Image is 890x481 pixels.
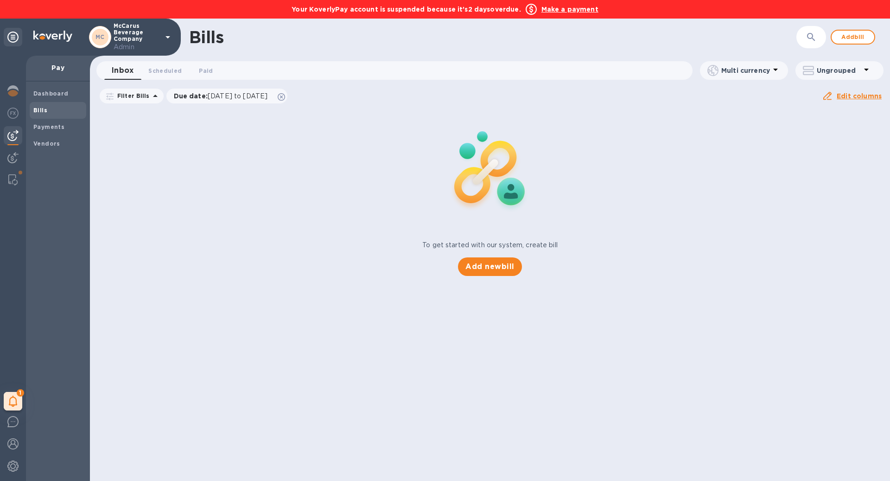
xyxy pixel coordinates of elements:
span: Inbox [112,64,133,77]
u: Edit columns [837,92,882,100]
b: Vendors [33,140,60,147]
p: McCarus Beverage Company [114,23,160,52]
span: Add bill [839,32,867,43]
img: Foreign exchange [7,108,19,119]
span: 1 [17,389,24,397]
h1: Bills [189,27,223,47]
span: Paid [199,66,213,76]
b: Your KoverlyPay account is suspended because it’s 2 days overdue. [292,6,521,13]
img: Logo [33,31,72,42]
p: Ungrouped [817,66,861,75]
b: MC [95,33,105,40]
button: Add newbill [458,257,521,276]
b: Make a payment [541,6,598,13]
span: [DATE] to [DATE] [208,92,267,100]
b: Bills [33,107,47,114]
p: Filter Bills [114,92,150,100]
b: Dashboard [33,90,69,97]
p: Due date : [174,91,273,101]
p: Pay [33,63,83,72]
div: Due date:[DATE] to [DATE] [166,89,288,103]
button: Addbill [831,30,875,45]
p: Multi currency [721,66,770,75]
p: Admin [114,42,160,52]
p: To get started with our system, create bill [422,240,558,250]
span: Add new bill [465,261,514,272]
b: Payments [33,123,64,130]
span: Scheduled [148,66,182,76]
div: Unpin categories [4,28,22,46]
